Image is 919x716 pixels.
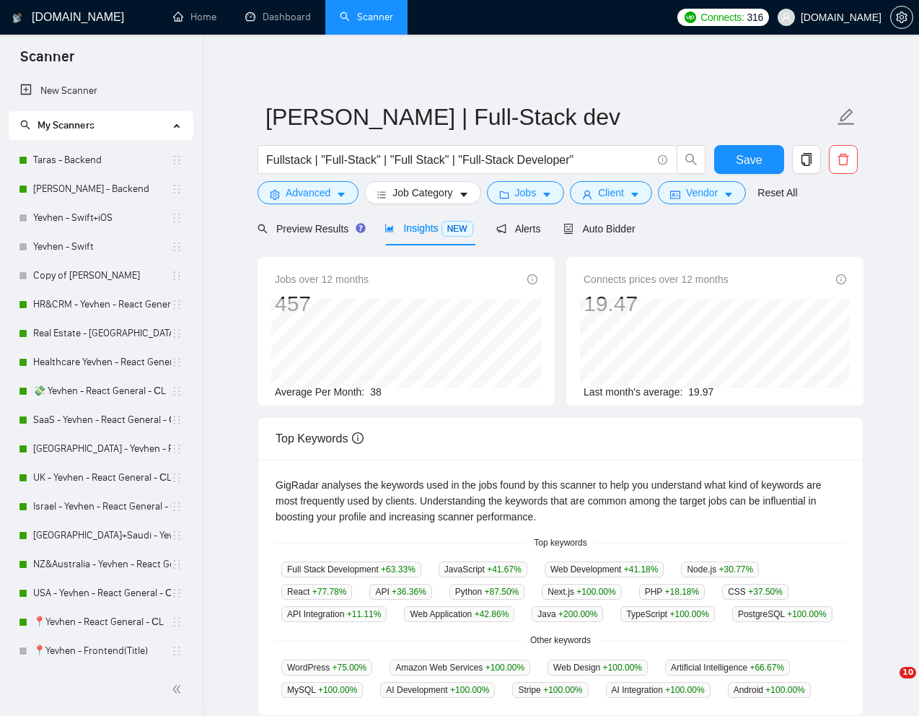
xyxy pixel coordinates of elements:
li: HR&CRM - Yevhen - React General - СL [9,290,193,319]
a: UK - Yevhen - React General - СL [33,463,171,492]
a: SaaS - Yevhen - React General - СL [33,406,171,435]
span: holder [171,559,183,570]
span: info-circle [836,274,846,284]
span: +100.00 % [765,685,804,695]
span: +100.00 % [543,685,582,695]
span: caret-down [542,189,552,200]
span: Vendor [686,185,718,201]
span: holder [171,645,183,657]
span: WordPress [281,660,372,676]
li: Ihor - Backend [9,175,193,204]
span: +66.67 % [749,663,784,673]
a: dashboardDashboard [245,11,311,23]
button: settingAdvancedcaret-down [258,181,359,204]
span: edit [837,108,856,126]
a: setting [890,12,913,23]
span: caret-down [336,189,346,200]
span: setting [891,12,913,23]
button: folderJobscaret-down [487,181,565,204]
span: double-left [172,682,186,697]
button: barsJob Categorycaret-down [364,181,480,204]
span: +41.67 % [487,564,522,575]
span: Advanced [286,185,330,201]
li: UK - Yevhen - React General - СL [9,463,193,492]
span: PostgreSQL [732,606,832,622]
li: UAE+Saudi - Yevhen - React General - СL [9,521,193,550]
li: Yevhen - Swift+iOS [9,204,193,232]
span: AI Development [380,682,495,698]
span: CSS [722,584,788,600]
li: New Scanner [9,77,193,105]
a: 📍Yevhen - React General - СL [33,608,171,637]
span: holder [171,357,183,368]
span: Last month's average: [584,386,682,398]
span: +75.00 % [332,663,366,673]
li: Taras - Backend [9,146,193,175]
button: setting [890,6,913,29]
span: +18.18 % [664,587,699,597]
a: Healthcare Yevhen - React General - СL [33,348,171,377]
span: setting [270,189,280,200]
li: NZ&Australia - Yevhen - React General - СL [9,550,193,579]
span: caret-down [630,189,640,200]
span: holder [171,212,183,224]
span: +100.00 % [670,609,709,619]
span: Scanner [9,46,86,77]
div: GigRadar analyses the keywords used in the jobs found by this scanner to help you understand what... [276,477,845,525]
span: Jobs over 12 months [275,271,369,287]
span: Average Per Month: [275,386,364,398]
span: +100.00 % [576,587,615,597]
a: 💸 Yevhen - React General - СL [33,377,171,406]
span: holder [171,328,183,339]
span: +100.00 % [485,663,524,673]
span: caret-down [724,189,734,200]
span: +87.50 % [485,587,519,597]
span: NEW [441,221,473,237]
span: holder [171,616,183,628]
a: NZ&Australia - Yevhen - React General - СL [33,550,171,579]
span: +11.11 % [347,609,382,619]
span: Client [598,185,624,201]
span: holder [171,530,183,541]
span: 316 [747,9,763,25]
li: 💸 Yevhen - React General - СL [9,377,193,406]
span: +200.00 % [558,609,597,619]
li: Copy of Yevhen - Swift [9,261,193,290]
span: search [258,224,268,234]
a: homeHome [173,11,216,23]
span: Connects prices over 12 months [584,271,729,287]
a: Taras - Backend [33,146,171,175]
span: API [369,584,431,600]
span: +100.00 % [665,685,704,695]
span: Job Category [392,185,452,201]
a: Yevhen - Swift+iOS [33,204,171,232]
span: PHP [639,584,705,600]
span: +30.77 % [718,564,753,575]
span: MySQL [281,682,363,698]
span: notification [496,224,506,234]
span: info-circle [352,432,364,444]
a: New Scanner [20,77,181,105]
li: Israel - Yevhen - React General - СL [9,492,193,521]
span: holder [171,588,183,599]
span: +42.86 % [475,609,509,619]
span: folder [499,189,509,200]
a: 📍Yevhen - Frontend(Title) [33,637,171,665]
span: Auto Bidder [563,223,635,235]
span: Artificial Intelligence [665,660,790,676]
span: Connects: [700,9,744,25]
span: holder [171,472,183,484]
span: +36.36 % [392,587,426,597]
span: Web Design [548,660,648,676]
input: Scanner name... [265,99,834,135]
span: holder [171,414,183,426]
a: HR&CRM - Yevhen - React General - СL [33,290,171,319]
a: [GEOGRAPHIC_DATA]+Saudi - Yevhen - React General - СL [33,521,171,550]
li: Healthcare Yevhen - React General - СL [9,348,193,377]
span: +100.00 % [450,685,489,695]
span: user [582,189,592,200]
span: 19.97 [688,386,713,398]
span: Other keywords [522,634,599,647]
span: JavaScript [439,562,527,577]
a: searchScanner [340,11,393,23]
